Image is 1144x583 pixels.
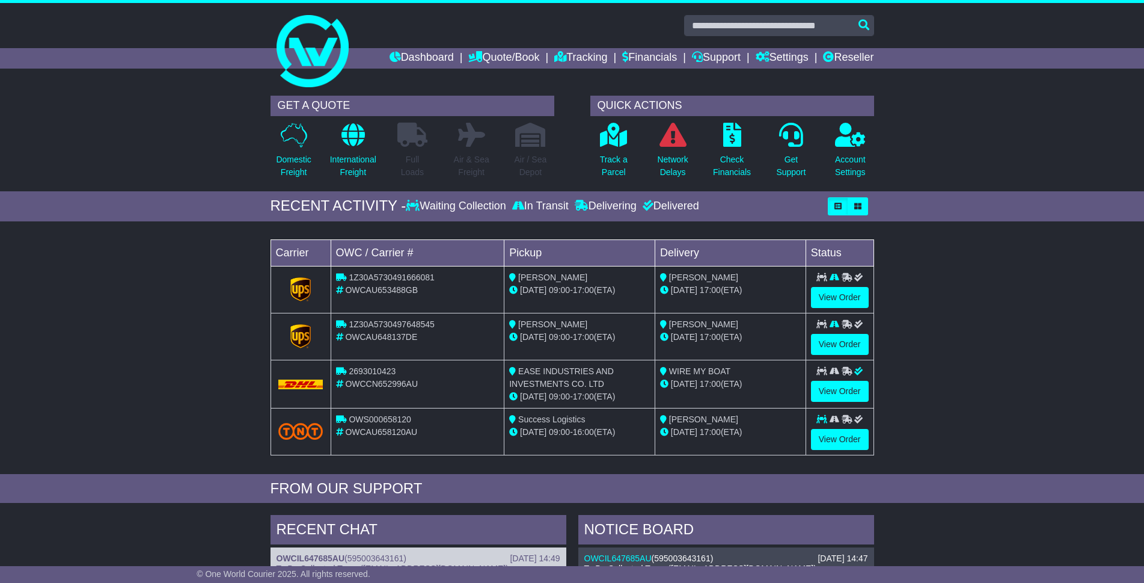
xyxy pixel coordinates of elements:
td: OWC / Carrier # [331,239,504,266]
span: 2693010423 [349,366,396,376]
a: View Order [811,334,869,355]
img: DHL.png [278,380,323,389]
span: 09:00 [549,332,570,342]
div: - (ETA) [509,284,650,297]
p: Full Loads [397,153,427,179]
a: Support [692,48,741,69]
span: 17:00 [573,332,594,342]
a: AccountSettings [834,122,866,185]
span: 16:00 [573,427,594,437]
a: Reseller [823,48,873,69]
span: 1Z30A5730491666081 [349,273,434,282]
span: [DATE] [671,379,697,389]
span: 595003643161 [347,554,403,563]
span: WIRE MY BOAT [669,366,730,376]
td: Status [806,239,873,266]
span: Success Logistics [518,415,585,424]
span: [DATE] [520,392,546,401]
div: QUICK ACTIONS [590,96,874,116]
span: OWCAU648137DE [345,332,417,342]
span: 17:00 [700,427,721,437]
span: 17:00 [700,332,721,342]
div: (ETA) [660,426,801,439]
a: OWCIL647685AU [277,554,345,563]
a: GetSupport [775,122,806,185]
div: FROM OUR SUPPORT [271,480,874,498]
p: Domestic Freight [276,153,311,179]
span: OWS000658120 [349,415,411,424]
span: 17:00 [573,285,594,295]
a: View Order [811,429,869,450]
a: Quote/Book [468,48,539,69]
a: Dashboard [390,48,454,69]
span: 09:00 [549,285,570,295]
span: [DATE] [671,427,697,437]
a: InternationalFreight [329,122,377,185]
div: In Transit [509,200,572,213]
span: [DATE] [520,332,546,342]
span: [PERSON_NAME] [518,319,587,329]
span: © One World Courier 2025. All rights reserved. [197,569,370,579]
span: [DATE] [671,285,697,295]
p: Network Delays [657,153,688,179]
a: Tracking [554,48,607,69]
span: [PERSON_NAME] [669,319,738,329]
td: Pickup [504,239,655,266]
div: ( ) [584,554,868,564]
div: [DATE] 14:47 [818,554,867,564]
p: Check Financials [713,153,751,179]
p: International Freight [330,153,376,179]
a: View Order [811,287,869,308]
div: - (ETA) [509,426,650,439]
span: OWCCN652996AU [345,379,418,389]
div: Waiting Collection [406,200,509,213]
span: [DATE] [671,332,697,342]
span: [DATE] [520,285,546,295]
a: NetworkDelays [656,122,688,185]
span: To Be Collected Team ([EMAIL_ADDRESS][DOMAIN_NAME]) [584,564,816,573]
span: 595003643161 [654,554,710,563]
a: View Order [811,381,869,402]
span: OWCAU653488GB [345,285,418,295]
div: - (ETA) [509,390,650,403]
p: Track a Parcel [600,153,628,179]
div: Delivering [572,200,640,213]
img: GetCarrierServiceLogo [290,277,311,301]
td: Carrier [271,239,331,266]
span: 17:00 [573,392,594,401]
span: 09:00 [549,392,570,401]
div: - (ETA) [509,331,650,344]
div: (ETA) [660,378,801,390]
div: NOTICE BOARD [578,515,874,548]
a: OWCIL647685AU [584,554,652,563]
p: Air & Sea Freight [454,153,489,179]
span: 1Z30A5730497648545 [349,319,434,329]
div: [DATE] 14:49 [510,554,560,564]
p: Get Support [776,153,806,179]
a: CheckFinancials [712,122,751,185]
div: (ETA) [660,331,801,344]
a: Settings [756,48,809,69]
span: 09:00 [549,427,570,437]
span: 17:00 [700,285,721,295]
span: To Be Collected Team ([EMAIL_ADDRESS][DOMAIN_NAME]) [277,564,509,573]
span: [PERSON_NAME] [518,273,587,282]
span: [DATE] [520,427,546,437]
a: DomesticFreight [275,122,311,185]
div: ( ) [277,554,560,564]
span: [PERSON_NAME] [669,415,738,424]
img: GetCarrierServiceLogo [290,324,311,348]
span: EASE INDUSTRIES AND INVESTMENTS CO. LTD [509,366,614,389]
div: GET A QUOTE [271,96,554,116]
span: [PERSON_NAME] [669,273,738,282]
span: 17:00 [700,379,721,389]
td: Delivery [655,239,806,266]
a: Financials [622,48,677,69]
span: OWCAU658120AU [345,427,417,437]
a: Track aParcel [599,122,628,185]
div: RECENT CHAT [271,515,566,548]
img: TNT_Domestic.png [278,423,323,439]
p: Air / Sea Depot [515,153,547,179]
div: Delivered [640,200,699,213]
div: RECENT ACTIVITY - [271,197,406,215]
